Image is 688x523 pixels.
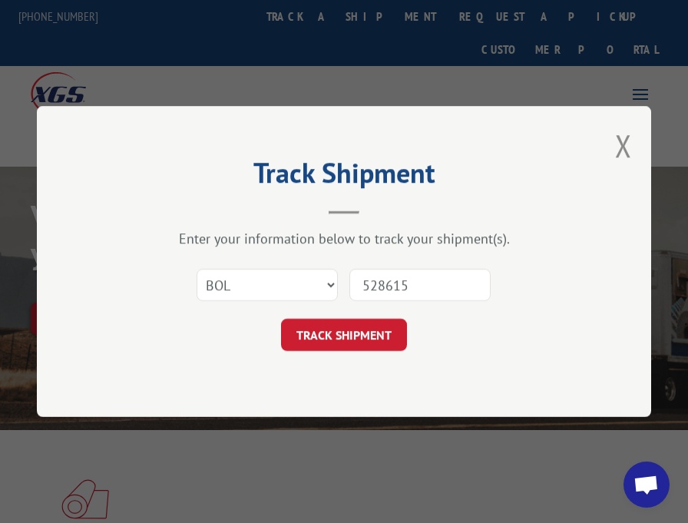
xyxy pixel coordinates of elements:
[281,319,407,351] button: TRACK SHIPMENT
[615,125,632,166] button: Close modal
[349,269,491,301] input: Number(s)
[114,230,574,247] div: Enter your information below to track your shipment(s).
[623,462,670,508] div: Open chat
[114,162,574,191] h2: Track Shipment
